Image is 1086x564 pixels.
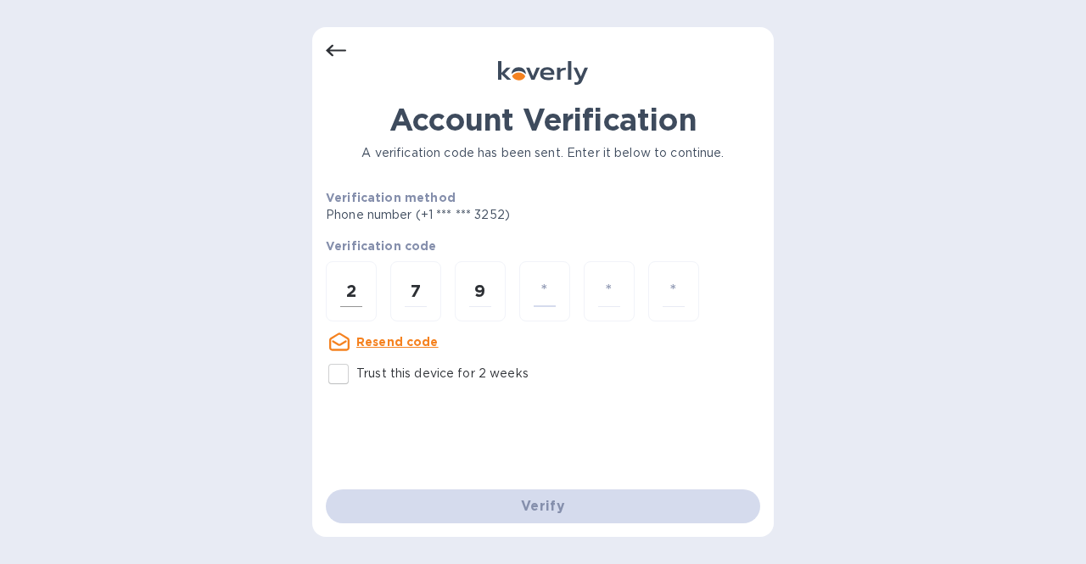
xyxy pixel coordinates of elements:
[326,191,456,204] b: Verification method
[326,144,760,162] p: A verification code has been sent. Enter it below to continue.
[356,365,529,383] p: Trust this device for 2 weeks
[356,335,439,349] u: Resend code
[326,237,760,254] p: Verification code
[326,206,640,224] p: Phone number (+1 *** *** 3252)
[326,102,760,137] h1: Account Verification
